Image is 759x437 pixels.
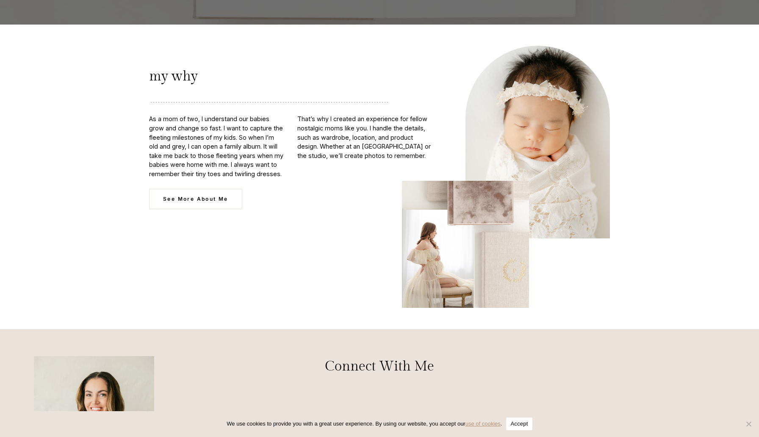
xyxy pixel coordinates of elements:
button: Accept [506,418,532,430]
span: See More About Me [163,195,228,203]
img: Sleeping newborn girl in lace swaddle and floral headband [465,46,610,238]
span: We use cookies to provide you with a great user experience. By using our website, you accept our . [227,420,502,428]
p: My why [149,66,389,86]
a: use of cookies [465,420,501,427]
img: Signature albums [402,181,529,308]
a: See More About Me [149,189,242,209]
span: No [744,420,753,428]
p: That’s why I created an experience for fellow nostalgic moms like you. I handle the details, such... [297,114,432,160]
p: As a mom of two, I understand our babies grow and change so fast. I want to capture the fleeting ... [149,114,284,178]
p: Connect With Me [208,356,551,376]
